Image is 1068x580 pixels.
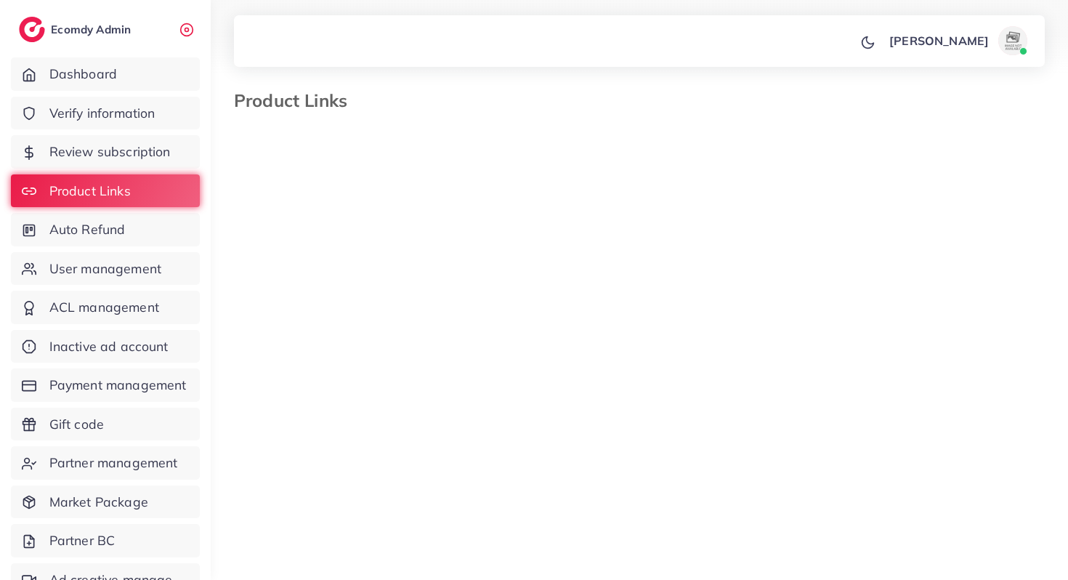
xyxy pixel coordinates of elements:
[11,368,200,402] a: Payment management
[11,97,200,130] a: Verify information
[49,415,104,434] span: Gift code
[19,17,134,42] a: logoEcomdy Admin
[889,32,989,49] p: [PERSON_NAME]
[51,23,134,36] h2: Ecomdy Admin
[49,454,178,472] span: Partner management
[11,524,200,557] a: Partner BC
[11,446,200,480] a: Partner management
[49,337,169,356] span: Inactive ad account
[881,26,1033,55] a: [PERSON_NAME]avatar
[49,182,131,201] span: Product Links
[49,493,148,512] span: Market Package
[11,408,200,441] a: Gift code
[234,90,359,111] h3: Product Links
[11,252,200,286] a: User management
[11,330,200,363] a: Inactive ad account
[998,26,1027,55] img: avatar
[11,213,200,246] a: Auto Refund
[49,376,187,395] span: Payment management
[11,57,200,91] a: Dashboard
[11,135,200,169] a: Review subscription
[49,220,126,239] span: Auto Refund
[49,104,155,123] span: Verify information
[49,531,116,550] span: Partner BC
[49,259,161,278] span: User management
[49,65,117,84] span: Dashboard
[11,486,200,519] a: Market Package
[11,291,200,324] a: ACL management
[19,17,45,42] img: logo
[49,298,159,317] span: ACL management
[49,142,171,161] span: Review subscription
[11,174,200,208] a: Product Links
